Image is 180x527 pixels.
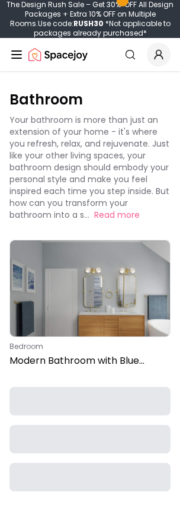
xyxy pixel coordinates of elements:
[9,240,171,373] a: Modern Bathroom with Blue AccentsbedroomModern Bathroom with Blue Accents
[34,18,171,38] span: *Not applicable to packages already purchased*
[28,43,88,66] a: Spacejoy
[9,90,171,109] p: Bathroom
[9,342,166,351] p: bedroom
[73,18,104,28] b: RUSH30
[28,43,88,66] img: Spacejoy Logo
[9,354,166,368] p: Modern Bathroom with Blue Accents
[9,114,169,221] p: Your bathroom is more than just an extension of your home - it's where you refresh, relax, and re...
[9,38,171,71] nav: Global
[94,209,140,221] button: Read more
[10,240,170,336] img: Modern Bathroom with Blue Accents
[38,18,104,28] span: Use code:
